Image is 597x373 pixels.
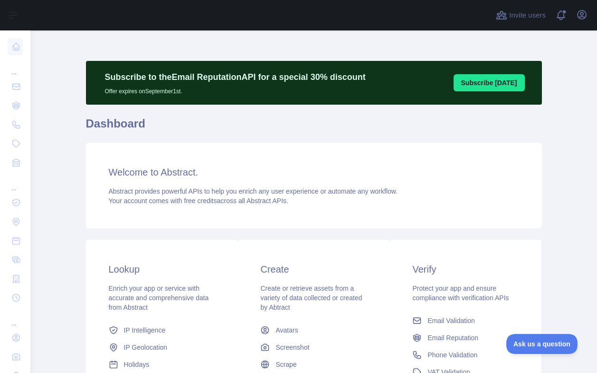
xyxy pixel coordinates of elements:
a: Email Validation [408,312,522,329]
span: Holidays [124,360,150,369]
a: IP Geolocation [105,339,219,356]
span: Avatars [275,325,298,335]
span: free credits [184,197,217,205]
div: ... [8,308,23,327]
span: Your account comes with across all Abstract APIs. [109,197,288,205]
span: Phone Validation [427,350,477,360]
a: Phone Validation [408,346,522,363]
span: Scrape [275,360,296,369]
a: IP Intelligence [105,322,219,339]
div: ... [8,173,23,192]
h3: Create [260,263,367,276]
iframe: Toggle Customer Support [506,334,578,354]
span: Protect your app and ensure compliance with verification APIs [412,285,509,302]
a: Email Reputation [408,329,522,346]
span: Abstract provides powerful APIs to help you enrich any user experience or automate any workflow. [109,187,398,195]
a: Screenshot [256,339,370,356]
button: Invite users [494,8,548,23]
a: Holidays [105,356,219,373]
span: IP Geolocation [124,343,168,352]
span: Screenshot [275,343,309,352]
span: Email Validation [427,316,474,325]
h1: Dashboard [86,116,542,139]
span: Create or retrieve assets from a variety of data collected or created by Abtract [260,285,362,311]
h3: Lookup [109,263,215,276]
span: IP Intelligence [124,325,166,335]
span: Enrich your app or service with accurate and comprehensive data from Abstract [109,285,209,311]
a: Avatars [256,322,370,339]
h3: Verify [412,263,519,276]
span: Invite users [509,10,546,21]
h3: Welcome to Abstract. [109,166,519,179]
button: Subscribe [DATE] [454,74,525,91]
span: Email Reputation [427,333,478,343]
p: Offer expires on September 1st. [105,84,366,95]
a: Scrape [256,356,370,373]
p: Subscribe to the Email Reputation API for a special 30 % discount [105,70,366,84]
div: ... [8,57,23,76]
